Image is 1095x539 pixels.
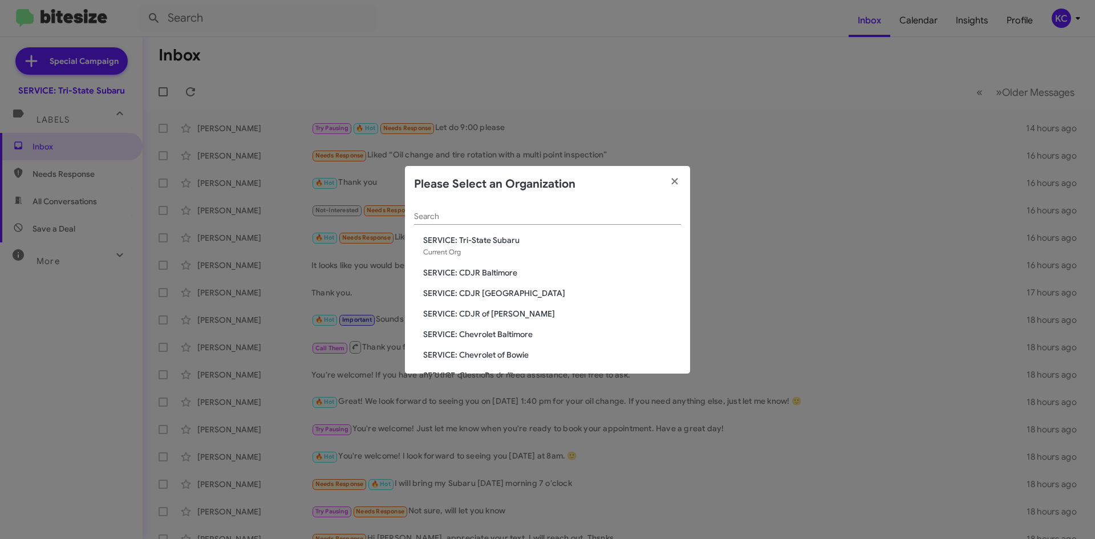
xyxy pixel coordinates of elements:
span: SERVICE: CDJR Baltimore [423,267,681,278]
h2: Please Select an Organization [414,175,575,193]
span: SERVICE: CDJR [GEOGRAPHIC_DATA] [423,287,681,299]
span: SERVICE: Tri-State Subaru [423,234,681,246]
span: SERVICE: Chevrolet of Bowie [423,349,681,360]
span: SERVICE: Chevy Rockville [423,370,681,381]
span: SERVICE: Chevrolet Baltimore [423,329,681,340]
span: SERVICE: CDJR of [PERSON_NAME] [423,308,681,319]
span: Current Org [423,248,461,256]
